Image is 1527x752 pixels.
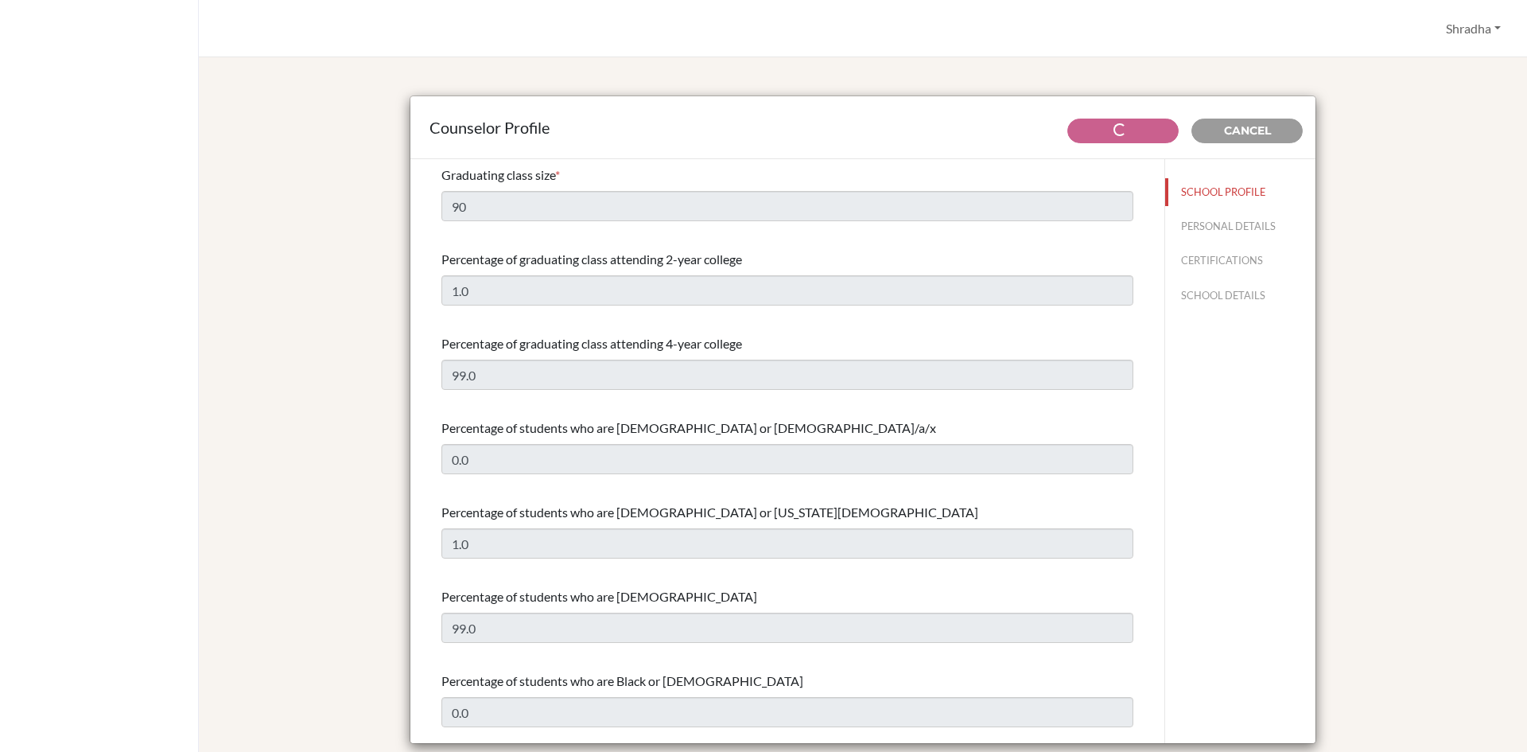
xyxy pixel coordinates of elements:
button: SCHOOL DETAILS [1165,282,1315,310]
button: SCHOOL PROFILE [1165,178,1315,206]
span: Percentage of students who are [DEMOGRAPHIC_DATA] or [DEMOGRAPHIC_DATA]/a/x [441,420,936,435]
span: Percentage of graduating class attending 2-year college [441,251,742,267]
button: CERTIFICATIONS [1165,247,1315,275]
span: Graduating class size [441,167,555,182]
span: Percentage of students who are [DEMOGRAPHIC_DATA] or [US_STATE][DEMOGRAPHIC_DATA] [441,505,978,520]
div: Counselor Profile [429,115,1296,139]
span: Percentage of graduating class attending 4-year college [441,336,742,351]
span: Percentage of students who are Black or [DEMOGRAPHIC_DATA] [441,673,803,688]
button: PERSONAL DETAILS [1165,212,1315,240]
span: Percentage of students who are [DEMOGRAPHIC_DATA] [441,589,757,604]
button: Shradha [1439,14,1508,44]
